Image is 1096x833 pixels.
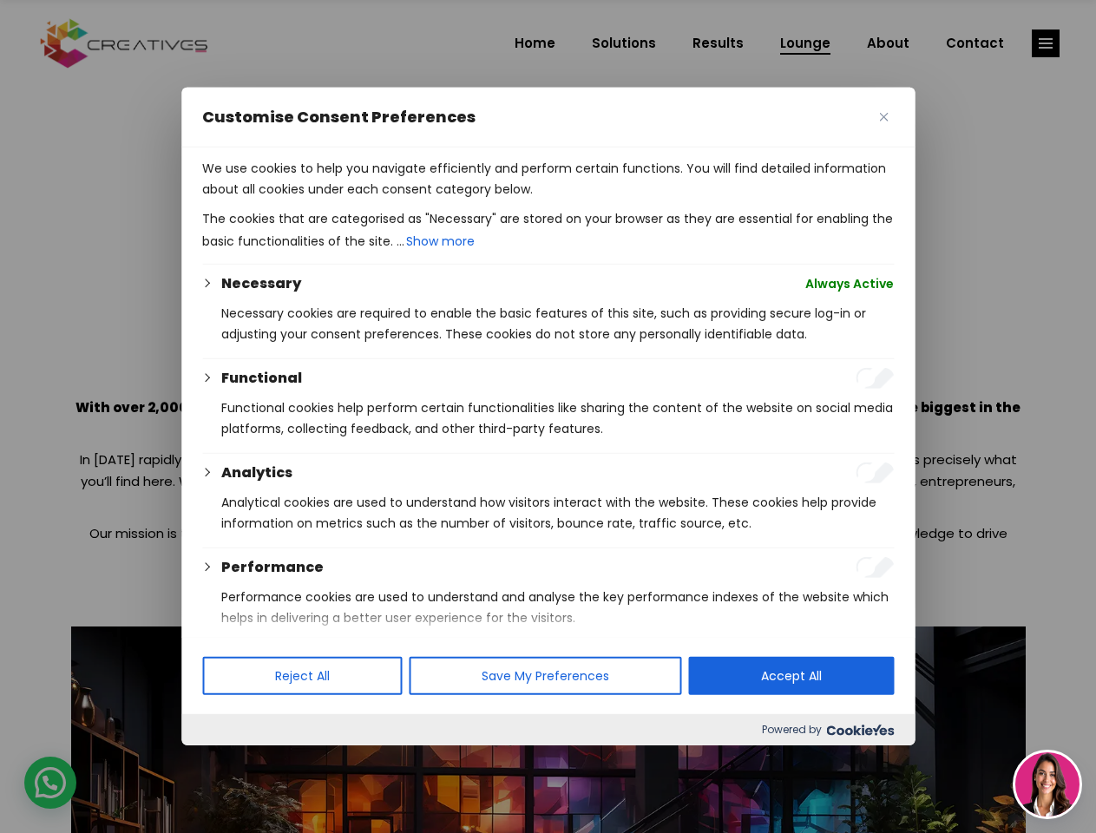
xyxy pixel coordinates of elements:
p: Functional cookies help perform certain functionalities like sharing the content of the website o... [221,397,894,439]
p: Performance cookies are used to understand and analyse the key performance indexes of the website... [221,587,894,628]
input: Enable Analytics [856,462,894,483]
button: Performance [221,557,324,578]
div: Powered by [181,714,915,745]
button: Reject All [202,657,402,695]
img: agent [1015,752,1080,817]
span: Customise Consent Preferences [202,107,476,128]
span: Always Active [805,273,894,294]
input: Enable Performance [856,557,894,578]
button: Analytics [221,462,292,483]
p: Necessary cookies are required to enable the basic features of this site, such as providing secur... [221,303,894,344]
p: Analytical cookies are used to understand how visitors interact with the website. These cookies h... [221,492,894,534]
img: Cookieyes logo [826,725,894,736]
input: Enable Functional [856,368,894,389]
button: Accept All [688,657,894,695]
button: Close [873,107,894,128]
img: Close [879,113,888,121]
button: Functional [221,368,302,389]
button: Necessary [221,273,301,294]
p: We use cookies to help you navigate efficiently and perform certain functions. You will find deta... [202,158,894,200]
button: Show more [404,229,476,253]
div: Customise Consent Preferences [181,88,915,745]
button: Save My Preferences [409,657,681,695]
p: The cookies that are categorised as "Necessary" are stored on your browser as they are essential ... [202,208,894,253]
